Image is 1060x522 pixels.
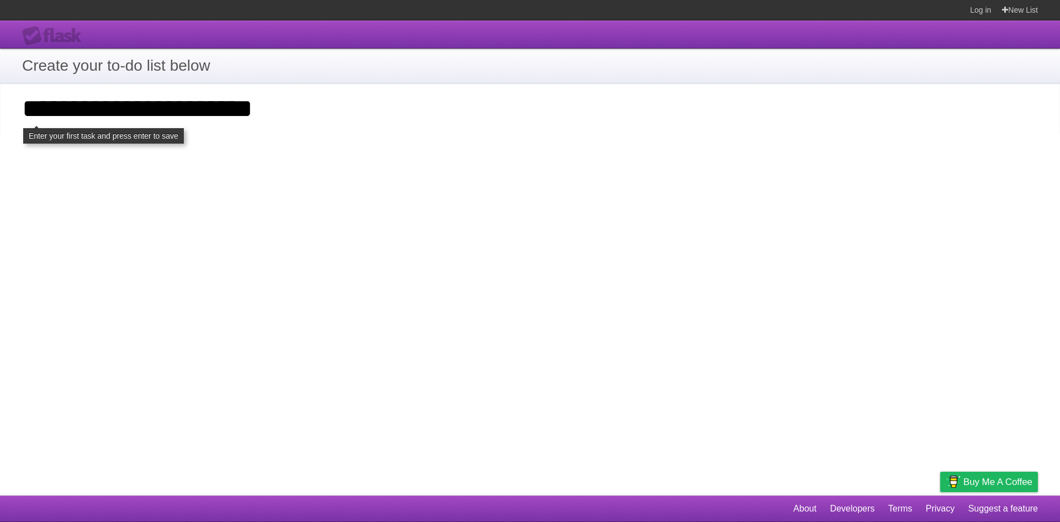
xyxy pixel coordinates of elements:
[888,498,913,519] a: Terms
[946,472,961,491] img: Buy me a coffee
[22,26,88,46] div: Flask
[926,498,955,519] a: Privacy
[830,498,875,519] a: Developers
[968,498,1038,519] a: Suggest a feature
[940,472,1038,492] a: Buy me a coffee
[793,498,817,519] a: About
[963,472,1032,492] span: Buy me a coffee
[22,54,1038,77] h1: Create your to-do list below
